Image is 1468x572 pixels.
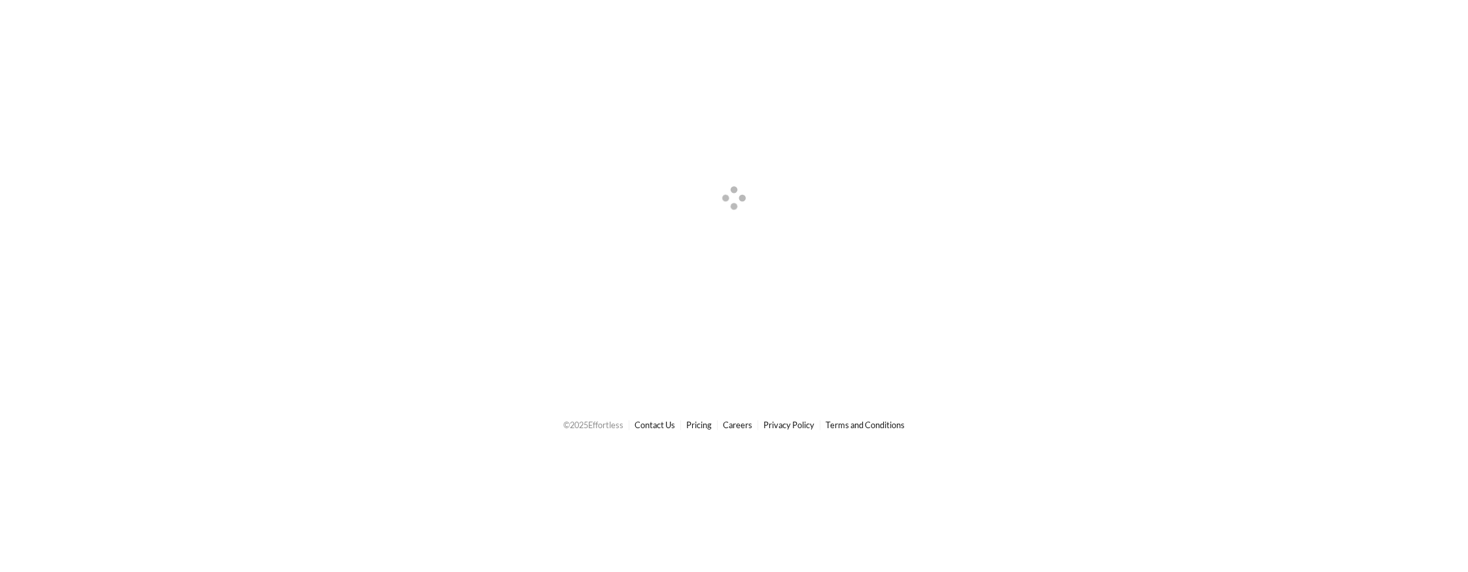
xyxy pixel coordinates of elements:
[635,420,675,430] a: Contact Us
[686,420,712,430] a: Pricing
[763,420,814,430] a: Privacy Policy
[723,420,752,430] a: Careers
[826,420,905,430] a: Terms and Conditions
[563,420,623,430] span: © 2025 Effortless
